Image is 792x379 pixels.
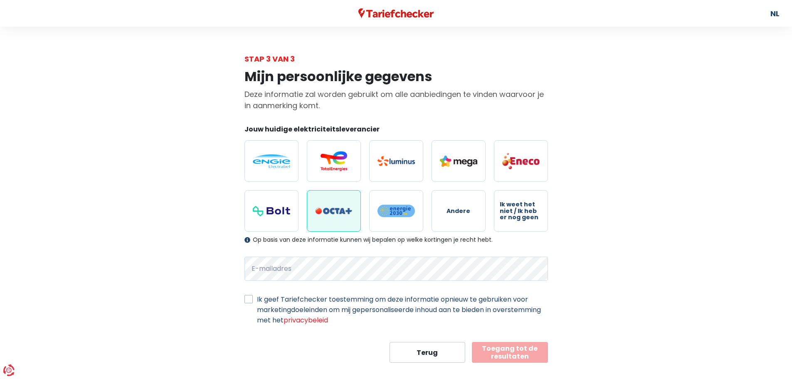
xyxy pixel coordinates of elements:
[253,206,290,216] img: Bolt
[440,156,477,167] img: Mega
[244,69,548,84] h1: Mijn persoonlijke gegevens
[315,208,353,215] img: Octa+
[244,124,548,137] legend: Jouw huidige elektriciteitsleverancier
[257,294,548,325] label: Ik geef Tariefchecker toestemming om deze informatie opnieuw te gebruiken voor marketingdoeleinde...
[390,342,466,363] button: Terug
[502,152,540,170] img: Eneco
[447,208,470,214] span: Andere
[377,204,415,218] img: Energie2030
[244,53,548,64] div: Stap 3 van 3
[244,236,548,243] div: Op basis van deze informatie kunnen wij bepalen op welke kortingen je recht hebt.
[358,8,434,19] img: Tariefchecker logo
[284,315,328,325] a: privacybeleid
[253,154,290,168] img: Engie / Electrabel
[377,156,415,166] img: Luminus
[472,342,548,363] button: Toegang tot de resultaten
[500,201,542,220] span: Ik weet het niet / Ik heb er nog geen
[244,89,548,111] p: Deze informatie zal worden gebruikt om alle aanbiedingen te vinden waarvoor je in aanmerking komt.
[315,151,353,171] img: Total Energies / Lampiris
